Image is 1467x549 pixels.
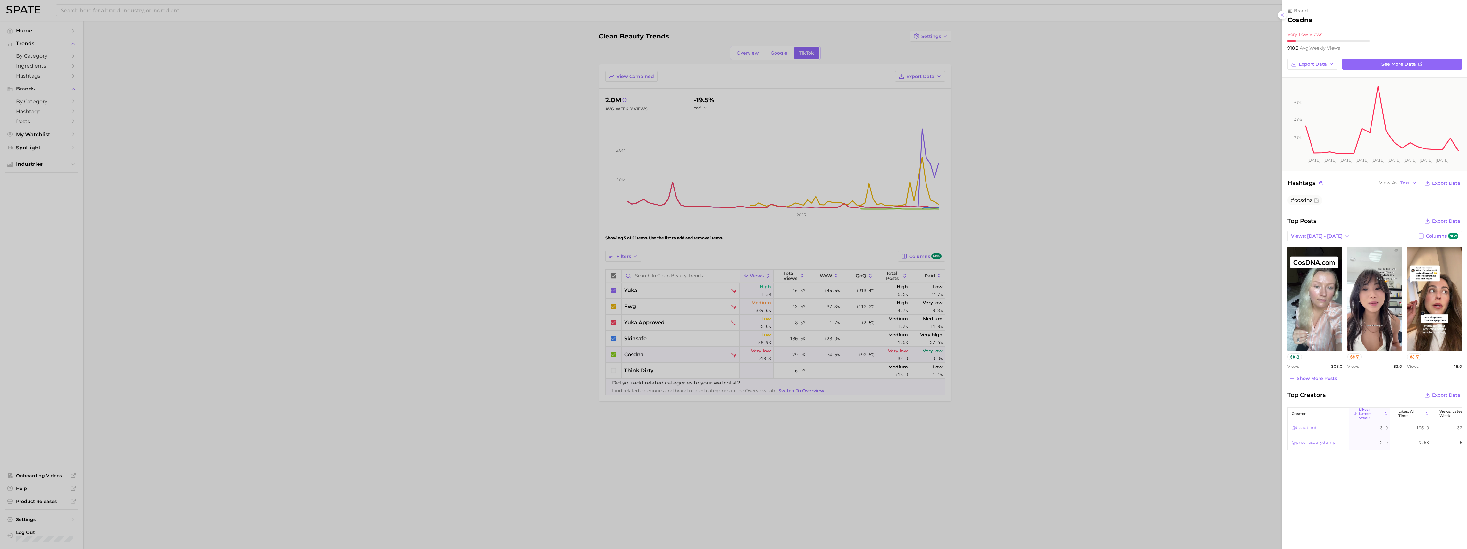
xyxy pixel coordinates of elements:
button: Export Data [1287,59,1337,70]
span: Text [1400,181,1410,185]
span: Views [1287,364,1299,369]
button: Likes: Latest Week [1349,408,1390,420]
abbr: average [1300,45,1309,51]
span: brand [1294,8,1308,13]
a: @priscillasdailydump [1292,439,1336,446]
tspan: [DATE] [1404,158,1417,163]
span: Likes: All Time [1398,410,1423,418]
a: See more data [1342,59,1462,70]
span: Columns [1426,233,1458,239]
button: Show more posts [1287,374,1338,383]
span: Top Posts [1287,216,1316,225]
span: weekly views [1300,45,1340,51]
div: 1 / 10 [1287,40,1370,42]
button: 8 [1287,353,1302,360]
tspan: [DATE] [1323,158,1337,163]
button: Columnsnew [1415,231,1462,241]
span: Views: Latest Week [1439,410,1464,418]
button: Flag as miscategorized or irrelevant [1314,198,1319,203]
span: creator [1292,412,1306,416]
span: See more data [1381,62,1416,67]
div: Very Low Views [1287,31,1370,37]
tspan: 2.0k [1294,135,1303,140]
h2: cosdna [1287,16,1312,24]
span: Views: [DATE] - [DATE] [1291,233,1343,239]
span: 9.6k [1419,439,1429,446]
tspan: 6.0k [1294,100,1303,105]
span: #cosdna [1291,197,1313,203]
span: Likes: Latest Week [1359,408,1382,420]
tspan: [DATE] [1339,158,1353,163]
button: 7 [1407,353,1421,360]
span: Show more posts [1297,376,1337,381]
button: 7 [1347,353,1362,360]
span: 3.0 [1380,424,1388,432]
button: View AsText [1378,179,1419,187]
button: Export Data [1423,179,1462,188]
span: Hashtags [1287,179,1324,188]
span: new [1448,233,1458,239]
span: Export Data [1432,393,1460,398]
span: Views [1347,364,1359,369]
span: 308.0 [1331,364,1342,369]
span: 2.0 [1380,439,1388,446]
span: 53.0 [1393,364,1402,369]
tspan: [DATE] [1420,158,1433,163]
span: Export Data [1432,181,1460,186]
tspan: [DATE] [1387,158,1401,163]
tspan: [DATE] [1436,158,1449,163]
button: Views: [DATE] - [DATE] [1287,231,1353,241]
tspan: [DATE] [1307,158,1320,163]
tspan: 4.0k [1294,117,1303,122]
span: 918.3 [1287,45,1300,51]
tspan: [DATE] [1371,158,1385,163]
button: Export Data [1423,216,1462,225]
span: Views [1407,364,1419,369]
span: View As [1379,181,1398,185]
span: 195.0 [1416,424,1429,432]
button: Export Data [1423,391,1462,400]
tspan: [DATE] [1355,158,1369,163]
span: Export Data [1299,62,1327,67]
a: @beautihut [1292,424,1317,432]
span: 48.0 [1453,364,1462,369]
span: Export Data [1432,218,1460,224]
button: Likes: All Time [1390,408,1431,420]
span: Top Creators [1287,391,1326,400]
